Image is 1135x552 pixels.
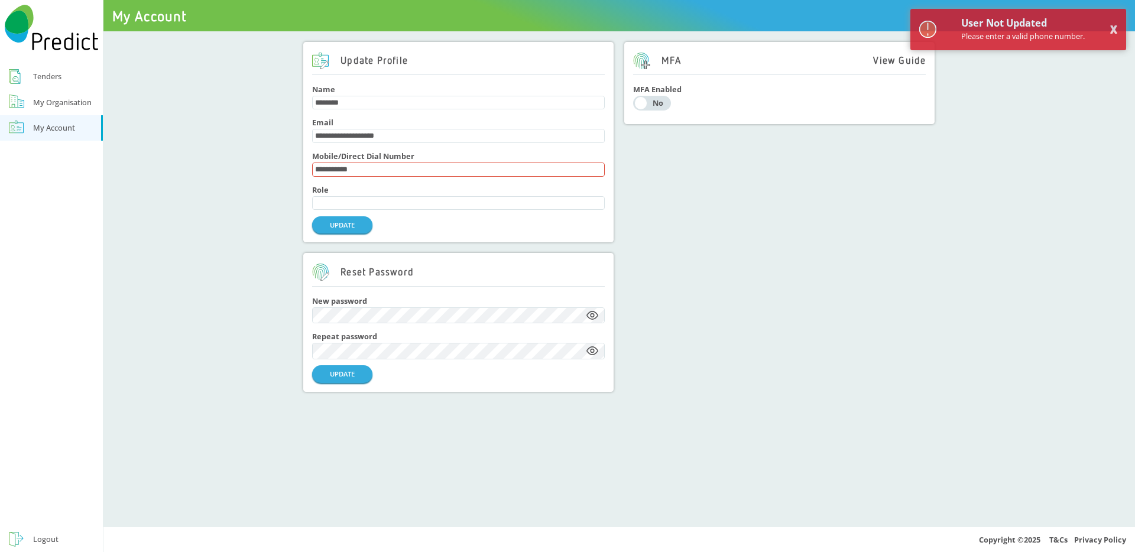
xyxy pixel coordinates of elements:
h4: Name [312,85,605,94]
button: UPDATE [312,365,372,382]
img: Predict Mobile [5,5,99,51]
h4: New password [312,297,605,306]
div: My Account [33,121,75,135]
h4: Email [312,118,605,127]
h4: Repeat password [312,332,605,341]
div: No [648,99,667,107]
h4: Mobile/Direct Dial Number [312,152,605,161]
div: Logout [33,532,59,546]
button: YesNo [633,96,671,111]
div: Tenders [33,69,61,83]
a: T&Cs [1049,534,1068,545]
h4: Role [312,186,605,194]
h2: MFA [633,53,681,70]
button: X [1110,25,1117,35]
div: Copyright © 2025 [103,527,1135,552]
h2: Update Profile [312,53,408,70]
a: View Guide [873,55,926,67]
h4: MFA Enabled [633,85,926,94]
div: My Organisation [33,95,92,109]
p: Please enter a valid phone number. [961,31,1085,41]
h2: Reset Password [312,264,414,281]
a: Privacy Policy [1074,534,1126,545]
p: User Not Updated [961,18,1085,28]
button: UPDATE [312,216,372,233]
